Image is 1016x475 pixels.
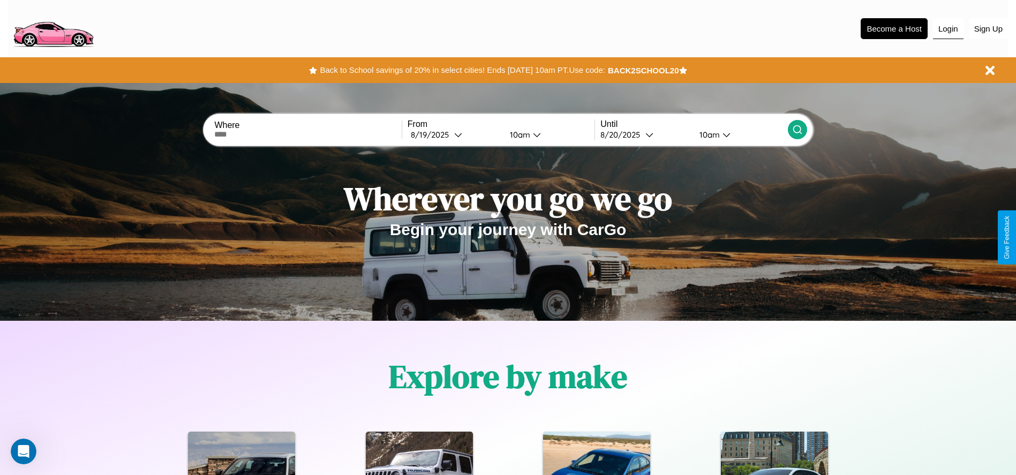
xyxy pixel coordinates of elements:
label: From [408,119,594,129]
iframe: Intercom live chat [11,439,36,464]
b: BACK2SCHOOL20 [608,66,679,75]
button: Login [933,19,964,39]
div: Give Feedback [1003,216,1011,259]
h1: Explore by make [389,355,627,398]
button: 10am [691,129,788,140]
button: Back to School savings of 20% in select cities! Ends [DATE] 10am PT.Use code: [317,63,607,78]
button: 8/19/2025 [408,129,501,140]
img: logo [8,5,98,50]
div: 8 / 19 / 2025 [411,130,454,140]
button: Become a Host [861,18,928,39]
label: Until [600,119,787,129]
button: Sign Up [969,19,1008,39]
div: 10am [505,130,533,140]
label: Where [214,120,401,130]
button: 10am [501,129,595,140]
div: 8 / 20 / 2025 [600,130,645,140]
div: 10am [694,130,723,140]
